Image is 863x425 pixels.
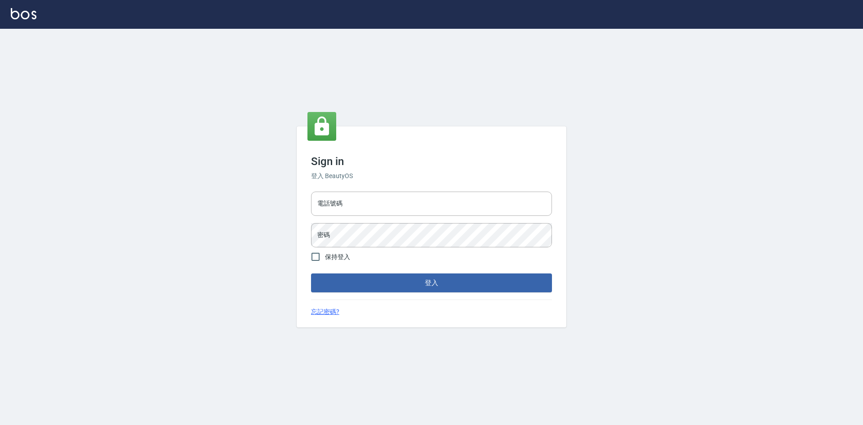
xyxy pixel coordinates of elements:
button: 登入 [311,273,552,292]
img: Logo [11,8,36,19]
span: 保持登入 [325,252,350,262]
h6: 登入 BeautyOS [311,171,552,181]
h3: Sign in [311,155,552,168]
a: 忘記密碼? [311,307,339,317]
